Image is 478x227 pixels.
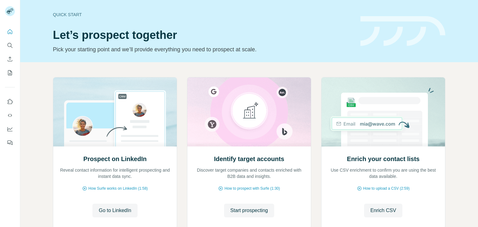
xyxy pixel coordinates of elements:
[5,53,15,65] button: Enrich CSV
[5,67,15,78] button: My lists
[370,207,396,214] span: Enrich CSV
[5,123,15,135] button: Dashboard
[5,96,15,107] button: Use Surfe on LinkedIn
[99,207,131,214] span: Go to LinkedIn
[5,137,15,148] button: Feedback
[363,186,410,191] span: How to upload a CSV (2:59)
[328,167,439,179] p: Use CSV enrichment to confirm you are using the best data available.
[224,186,280,191] span: How to prospect with Surfe (1:30)
[214,155,284,163] h2: Identify target accounts
[59,167,171,179] p: Reveal contact information for intelligent prospecting and instant data sync.
[53,29,353,41] h1: Let’s prospect together
[224,204,274,217] button: Start prospecting
[5,110,15,121] button: Use Surfe API
[53,45,353,54] p: Pick your starting point and we’ll provide everything you need to prospect at scale.
[5,26,15,37] button: Quick start
[187,77,311,146] img: Identify target accounts
[83,155,147,163] h2: Prospect on LinkedIn
[88,186,148,191] span: How Surfe works on LinkedIn (1:58)
[53,77,177,146] img: Prospect on LinkedIn
[92,204,137,217] button: Go to LinkedIn
[5,40,15,51] button: Search
[230,207,268,214] span: Start prospecting
[321,77,445,146] img: Enrich your contact lists
[53,12,353,18] div: Quick start
[347,155,419,163] h2: Enrich your contact lists
[360,16,445,46] img: banner
[194,167,305,179] p: Discover target companies and contacts enriched with B2B data and insights.
[364,204,402,217] button: Enrich CSV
